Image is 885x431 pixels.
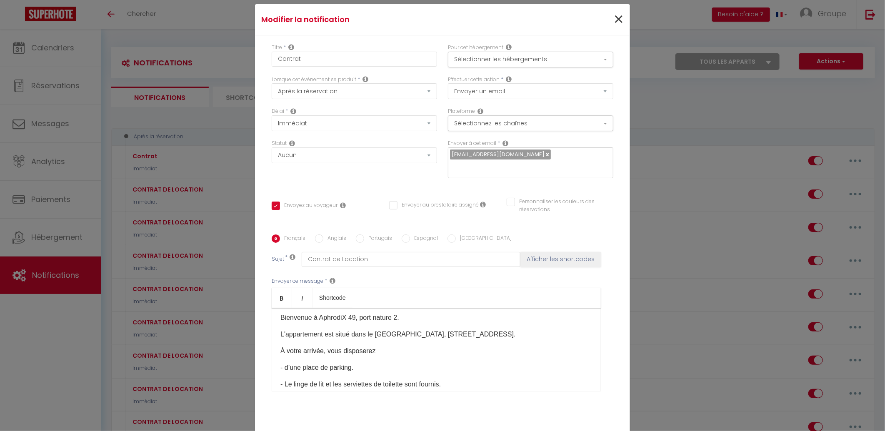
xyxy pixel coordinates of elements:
[448,115,613,131] button: Sélectionnez les chaînes
[613,7,624,32] span: ×
[280,363,592,373] p: - d’une place de parking.
[520,252,601,267] button: Afficher les shortcodes
[7,3,32,28] button: Ouvrir le widget de chat LiveChat
[272,288,292,308] a: Bold
[502,140,508,147] i: Recipient
[272,140,287,147] label: Statut
[506,76,512,82] i: Action Type
[312,288,352,308] a: Shortcode
[448,44,503,52] label: Pour cet hébergement
[289,140,295,147] i: Booking status
[448,140,496,147] label: Envoyer à cet email
[613,11,624,29] button: Close
[272,76,356,84] label: Lorsque cet événement se produit
[280,234,305,244] label: Français
[261,14,499,25] h4: Modifier la notification
[323,234,346,244] label: Anglais
[272,107,284,115] label: Délai
[477,108,483,115] i: Action Channel
[506,44,512,50] i: This Rental
[340,202,346,209] i: Envoyer au voyageur
[280,329,592,339] p: L'appartement est situé dans le [GEOGRAPHIC_DATA], [STREET_ADDRESS].
[448,52,613,67] button: Sélectionner les hébergements
[448,107,475,115] label: Plateforme
[364,234,392,244] label: Portugais
[456,234,512,244] label: [GEOGRAPHIC_DATA]
[330,277,335,284] i: Message
[280,313,592,323] p: Bienvenue à AphrodiX 49, port nature 2.
[290,108,296,115] i: Action Time
[410,234,438,244] label: Espagnol
[288,44,294,50] i: Title
[362,76,368,82] i: Event Occur
[272,255,284,264] label: Sujet
[280,346,592,356] p: À votre arrivée, vous disposerez
[272,277,323,285] label: Envoyer ce message
[480,201,486,208] i: Envoyer au prestataire si il est assigné
[448,76,500,84] label: Effectuer cette action
[290,254,295,260] i: Subject
[272,44,282,52] label: Titre
[452,150,545,158] span: [EMAIL_ADDRESS][DOMAIN_NAME]
[292,288,312,308] a: Italic
[280,379,592,389] p: - Le linge de lit et les serviettes de toilette sont fournis.​​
